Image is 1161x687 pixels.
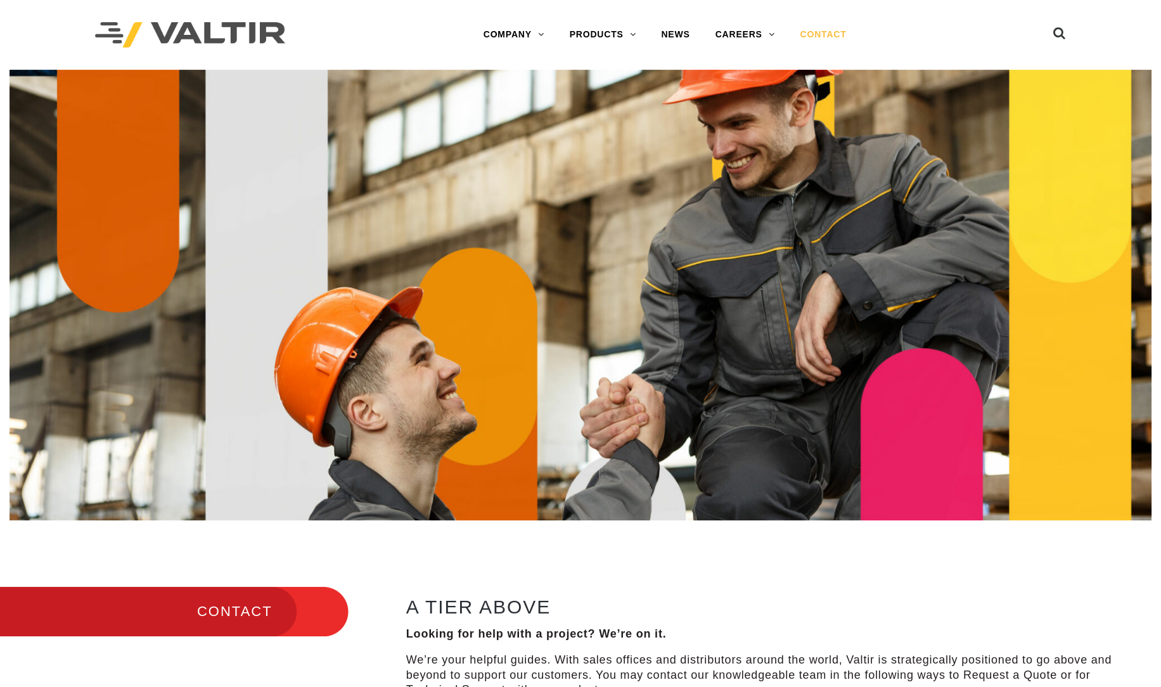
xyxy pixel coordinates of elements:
[406,627,667,640] strong: Looking for help with a project? We’re on it.
[703,22,788,48] a: CAREERS
[557,22,649,48] a: PRODUCTS
[95,22,285,48] img: Valtir
[648,22,702,48] a: NEWS
[787,22,859,48] a: CONTACT
[406,596,1127,617] h2: A TIER ABOVE
[10,70,1151,520] img: Contact_1
[471,22,557,48] a: COMPANY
